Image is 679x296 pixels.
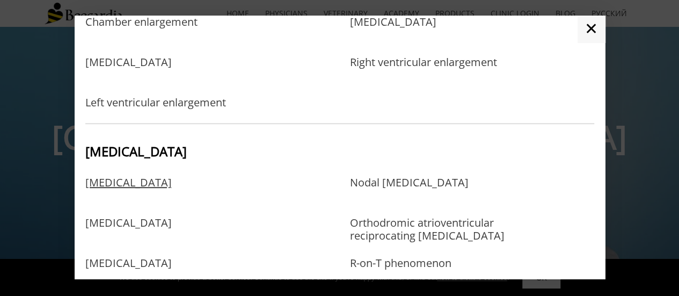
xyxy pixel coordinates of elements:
a: [MEDICAL_DATA] [349,16,436,50]
a: Left ventricular enlargement [85,96,226,109]
a: Nodal [MEDICAL_DATA] [349,176,468,211]
a: [MEDICAL_DATA] [85,257,172,292]
a: Orthodromic atrioventricular reciprocating [MEDICAL_DATA] [349,216,525,251]
a: Right ventricular enlargement [349,56,497,91]
a: [MEDICAL_DATA] [85,176,172,211]
a: R-on-T phenomenon [349,257,451,292]
a: [MEDICAL_DATA] [85,216,172,251]
a: ✕ [578,16,605,42]
a: Chamber enlargement [85,16,198,50]
a: [MEDICAL_DATA] [85,56,172,91]
span: [MEDICAL_DATA] [85,142,187,160]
